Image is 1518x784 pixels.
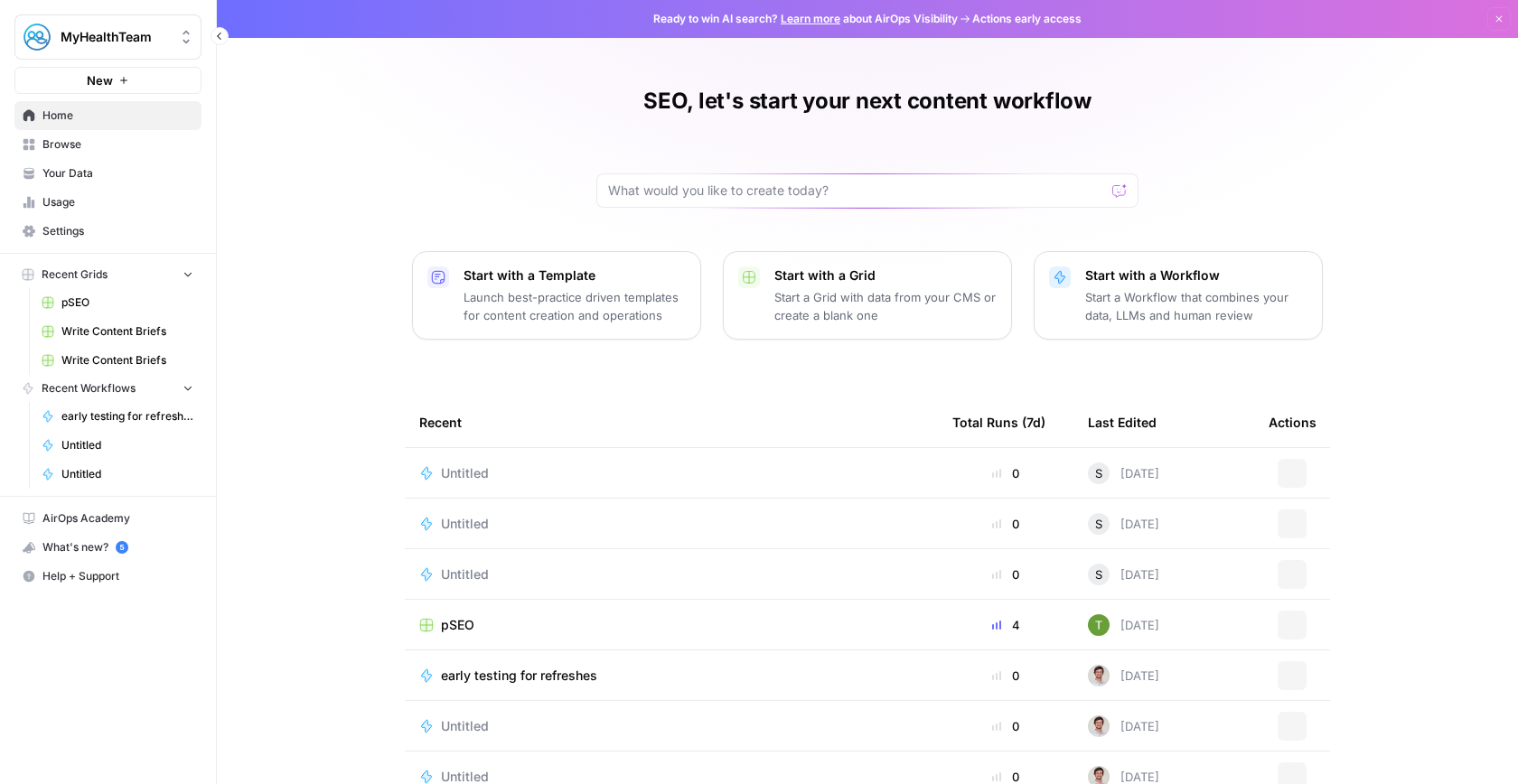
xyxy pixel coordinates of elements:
div: 0 [952,667,1059,685]
span: Untitled [61,437,193,453]
div: 0 [952,515,1059,533]
h1: SEO, let's start your next content workflow [643,87,1092,116]
span: Write Content Briefs [61,352,193,369]
a: pSEO [419,616,923,634]
a: Untitled [419,717,923,735]
a: Untitled [419,464,923,482]
img: MyHealthTeam Logo [21,21,53,53]
div: Total Runs (7d) [952,397,1045,447]
div: What's new? [15,534,201,561]
span: Help + Support [42,568,193,584]
span: Recent Workflows [42,380,136,397]
button: Recent Workflows [14,375,201,402]
div: 4 [952,616,1059,634]
span: Untitled [441,515,489,533]
div: Actions [1269,397,1317,447]
div: 0 [952,717,1059,735]
span: Untitled [61,466,193,482]
div: [DATE] [1088,564,1159,585]
a: early testing for refreshes [419,667,923,685]
div: Last Edited [1088,397,1157,447]
span: Browse [42,136,193,153]
p: Start a Grid with data from your CMS or create a blank one [774,288,997,324]
a: Home [14,101,201,130]
div: [DATE] [1088,665,1159,686]
span: S [1095,565,1102,583]
div: 0 [952,464,1059,482]
span: early testing for refreshes [441,667,597,685]
span: Your Data [42,165,193,182]
span: Usage [42,194,193,210]
span: pSEO [441,616,474,634]
a: 5 [116,541,128,554]
a: Untitled [419,515,923,533]
a: pSEO [33,288,201,317]
div: [DATE] [1088,462,1159,484]
a: Learn more [781,12,840,25]
div: [DATE] [1088,715,1159,737]
span: S [1095,464,1102,482]
a: Usage [14,188,201,217]
span: AirOps Academy [42,510,193,527]
span: Settings [42,223,193,239]
a: Your Data [14,159,201,188]
span: Ready to win AI search? about AirOps Visibility [653,11,958,27]
a: Untitled [419,565,923,583]
p: Start a Workflow that combines your data, LLMs and human review [1085,288,1307,324]
a: Untitled [33,460,201,489]
span: MyHealthTeam [61,28,170,46]
input: What would you like to create today? [608,182,1105,200]
text: 5 [119,543,124,552]
button: What's new? 5 [14,533,201,562]
span: Untitled [441,464,489,482]
p: Start with a Template [464,266,686,285]
button: Start with a GridStart a Grid with data from your CMS or create a blank one [723,251,1012,340]
a: early testing for refreshes [33,402,201,431]
p: Launch best-practice driven templates for content creation and operations [464,288,686,324]
button: Recent Grids [14,261,201,288]
span: Untitled [441,717,489,735]
p: Start with a Grid [774,266,997,285]
img: tdmuw9wfe40fkwq84phcceuazoww [1088,665,1110,686]
span: S [1095,515,1102,533]
img: yba7bbzze900hr86j8rqqvfn473j [1088,614,1110,636]
span: early testing for refreshes [61,408,193,425]
p: Start with a Workflow [1085,266,1307,285]
div: 0 [952,565,1059,583]
div: [DATE] [1088,513,1159,535]
span: Home [42,107,193,124]
button: Start with a WorkflowStart a Workflow that combines your data, LLMs and human review [1034,251,1323,340]
button: New [14,67,201,94]
a: Settings [14,217,201,246]
a: Browse [14,130,201,159]
span: pSEO [61,294,193,311]
div: [DATE] [1088,614,1159,636]
img: tdmuw9wfe40fkwq84phcceuazoww [1088,715,1110,737]
span: Untitled [441,565,489,583]
button: Help + Support [14,562,201,591]
a: Write Content Briefs [33,346,201,375]
button: Workspace: MyHealthTeam [14,14,201,60]
span: Actions early access [972,11,1082,27]
a: Untitled [33,431,201,460]
button: Start with a TemplateLaunch best-practice driven templates for content creation and operations [412,251,701,340]
span: Recent Grids [42,266,108,283]
div: Recent [419,397,923,447]
span: Write Content Briefs [61,323,193,340]
a: AirOps Academy [14,504,201,533]
a: Write Content Briefs [33,317,201,346]
span: New [87,71,113,89]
